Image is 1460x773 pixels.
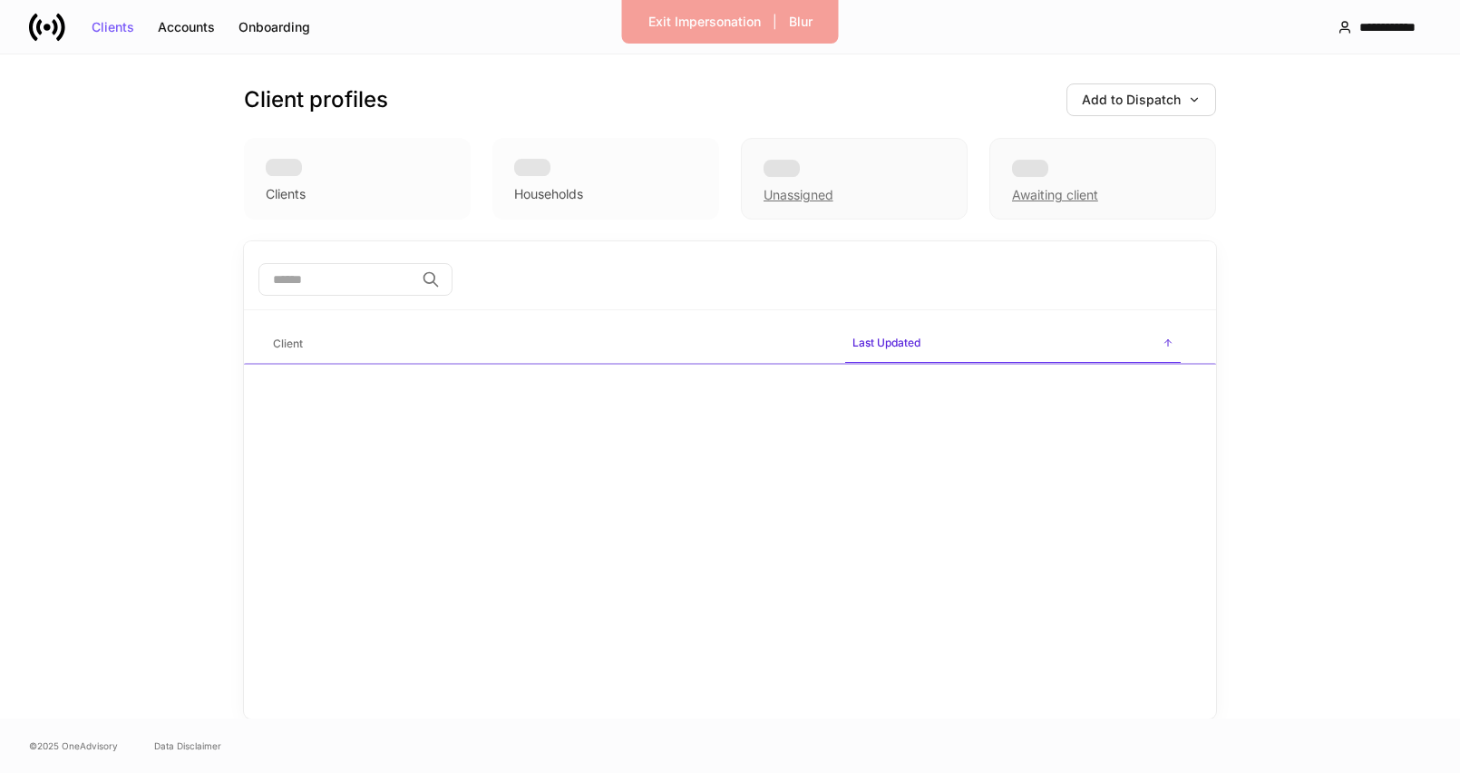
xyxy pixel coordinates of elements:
[1012,186,1098,204] div: Awaiting client
[92,21,134,34] div: Clients
[80,13,146,42] button: Clients
[741,138,968,220] div: Unassigned
[789,15,813,28] div: Blur
[158,21,215,34] div: Accounts
[648,15,761,28] div: Exit Impersonation
[845,325,1181,364] span: Last Updated
[1066,83,1216,116] button: Add to Dispatch
[227,13,322,42] button: Onboarding
[238,21,310,34] div: Onboarding
[637,7,773,36] button: Exit Impersonation
[266,326,831,363] span: Client
[764,186,833,204] div: Unassigned
[29,739,118,753] span: © 2025 OneAdvisory
[146,13,227,42] button: Accounts
[273,335,303,352] h6: Client
[514,185,583,203] div: Households
[244,85,388,114] h3: Client profiles
[989,138,1216,220] div: Awaiting client
[266,185,306,203] div: Clients
[154,739,221,753] a: Data Disclaimer
[1082,93,1201,106] div: Add to Dispatch
[852,334,920,351] h6: Last Updated
[777,7,824,36] button: Blur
